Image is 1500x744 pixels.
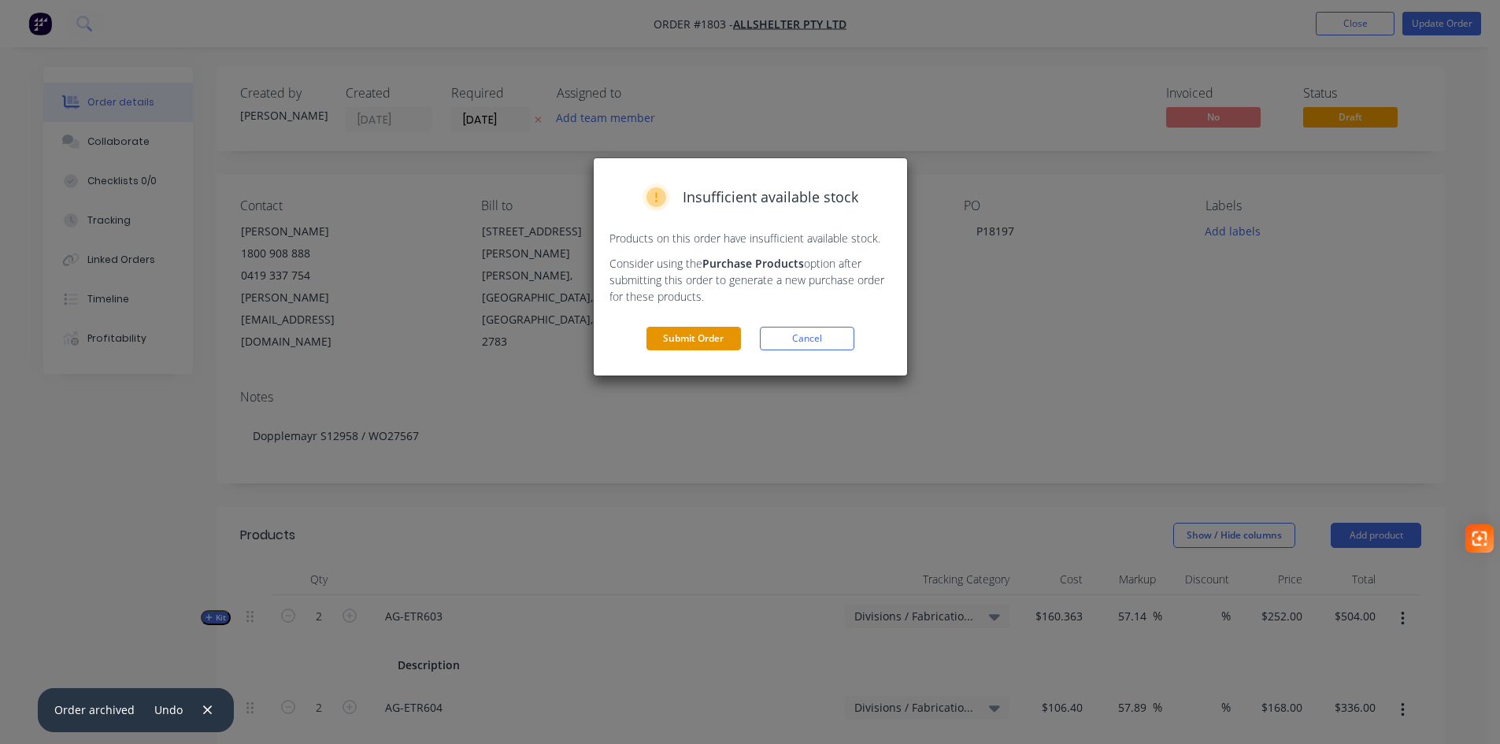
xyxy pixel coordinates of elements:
p: Consider using the option after submitting this order to generate a new purchase order for these ... [609,255,891,305]
button: Cancel [760,327,854,350]
span: Insufficient available stock [683,187,858,208]
div: Order archived [54,701,135,718]
p: Products on this order have insufficient available stock. [609,230,891,246]
button: Undo [146,699,191,720]
strong: Purchase Products [702,256,804,271]
button: Submit Order [646,327,741,350]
